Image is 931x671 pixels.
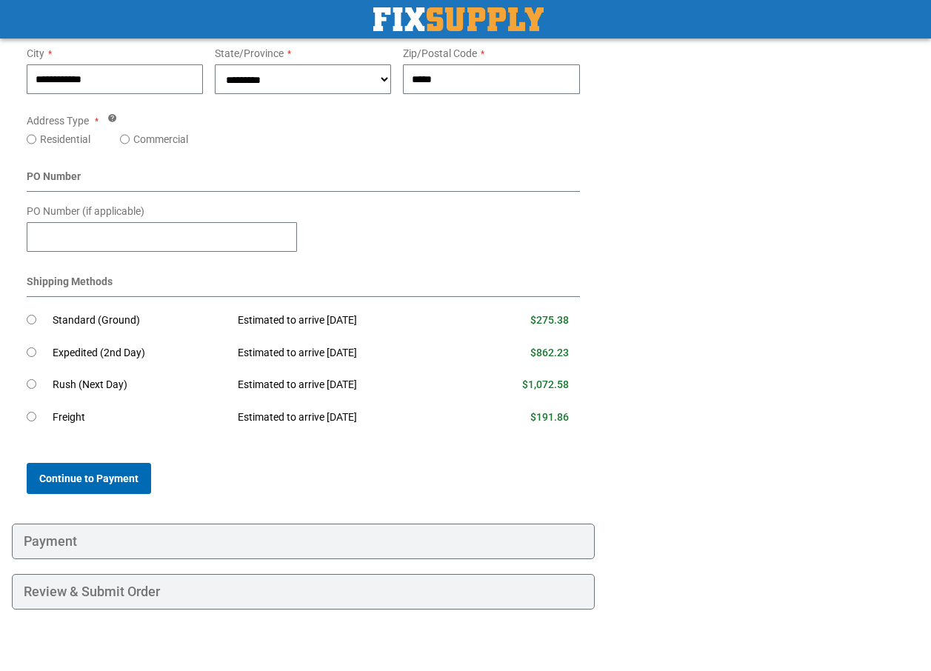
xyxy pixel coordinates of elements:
[373,7,544,31] img: Fix Industrial Supply
[227,304,464,337] td: Estimated to arrive [DATE]
[40,132,90,147] label: Residential
[27,274,580,297] div: Shipping Methods
[39,473,139,484] span: Continue to Payment
[215,47,284,59] span: State/Province
[27,169,580,192] div: PO Number
[53,304,227,337] td: Standard (Ground)
[27,47,44,59] span: City
[227,369,464,401] td: Estimated to arrive [DATE]
[522,378,569,390] span: $1,072.58
[530,411,569,423] span: $191.86
[530,347,569,358] span: $862.23
[27,463,151,494] button: Continue to Payment
[530,314,569,326] span: $275.38
[227,337,464,370] td: Estimated to arrive [DATE]
[133,132,188,147] label: Commercial
[27,115,89,127] span: Address Type
[403,47,477,59] span: Zip/Postal Code
[53,369,227,401] td: Rush (Next Day)
[53,401,227,434] td: Freight
[373,7,544,31] a: store logo
[12,574,595,610] div: Review & Submit Order
[227,401,464,434] td: Estimated to arrive [DATE]
[27,205,144,217] span: PO Number (if applicable)
[53,337,227,370] td: Expedited (2nd Day)
[12,524,595,559] div: Payment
